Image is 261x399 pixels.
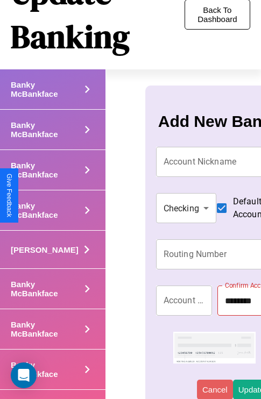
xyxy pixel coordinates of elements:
h4: Banky McBankface [11,320,80,338]
div: Checking [156,193,216,223]
h4: Banky McBankface [11,280,80,298]
h4: Banky McBankface [11,80,80,98]
h4: Banky McBankface [11,120,80,139]
h4: Banky McBankface [11,360,80,379]
img: check [173,332,256,363]
h4: Banky McBankface [11,201,80,219]
h4: Banky McBankface [11,161,80,179]
div: Open Intercom Messenger [11,362,37,388]
div: Give Feedback [5,174,13,217]
h4: [PERSON_NAME] [11,245,79,254]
